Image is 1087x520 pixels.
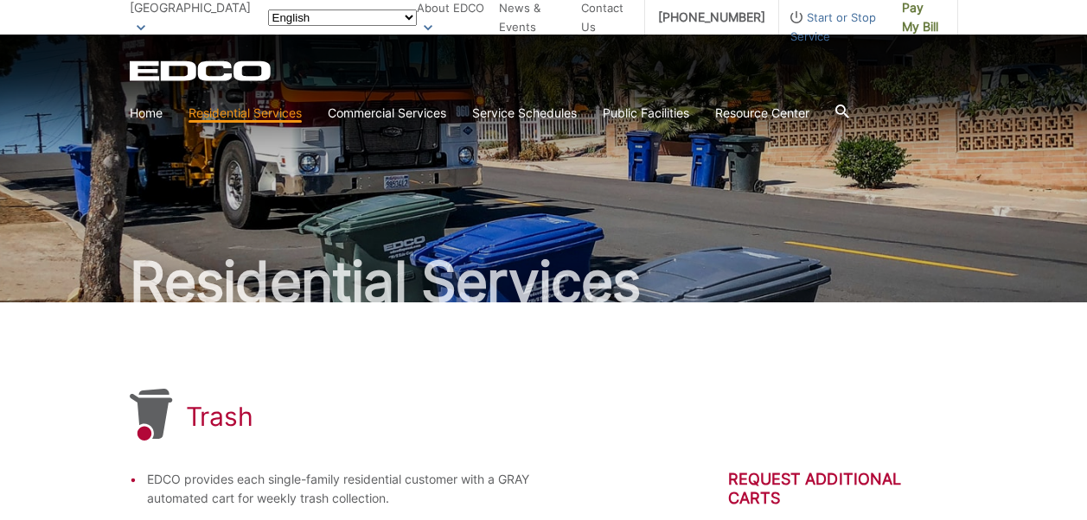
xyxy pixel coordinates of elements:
a: EDCD logo. Return to the homepage. [130,60,273,81]
li: EDCO provides each single-family residential customer with a GRAY automated cart for weekly trash... [147,470,590,508]
h2: Residential Services [130,254,958,309]
a: Home [130,104,163,123]
a: Commercial Services [328,104,446,123]
a: Resource Center [715,104,809,123]
a: Residential Services [189,104,302,123]
h1: Trash [186,401,254,432]
h2: Request Additional Carts [728,470,958,508]
a: Public Facilities [603,104,689,123]
a: Service Schedules [472,104,577,123]
select: Select a language [268,10,417,26]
